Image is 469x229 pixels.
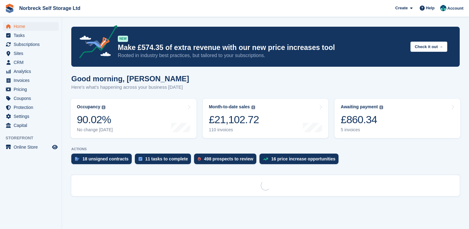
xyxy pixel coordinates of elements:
a: 18 unsigned contracts [71,154,135,167]
a: menu [3,103,59,112]
div: 16 price increase opportunities [271,156,335,161]
span: Storefront [6,135,62,141]
span: Sites [14,49,51,58]
img: Sally King [440,5,446,11]
span: Invoices [14,76,51,85]
span: Subscriptions [14,40,51,49]
a: menu [3,22,59,31]
a: menu [3,121,59,130]
a: menu [3,40,59,49]
img: task-75834270c22a3079a89374b754ae025e5fb1db73e45f91037f5363f120a921f8.svg [139,157,142,161]
button: Check it out → [410,42,447,52]
p: ACTIONS [71,147,460,151]
span: Online Store [14,143,51,151]
a: menu [3,94,59,103]
div: Month-to-date sales [209,104,250,110]
a: menu [3,67,59,76]
img: prospect-51fa495bee0391a8d652442698ab0144808aea92771e9ea1ae160a38d050c398.svg [198,157,201,161]
span: Coupons [14,94,51,103]
a: menu [3,49,59,58]
span: Home [14,22,51,31]
a: menu [3,58,59,67]
span: Protection [14,103,51,112]
span: CRM [14,58,51,67]
a: 11 tasks to complete [135,154,194,167]
a: menu [3,85,59,94]
div: 5 invoices [341,127,383,132]
h1: Good morning, [PERSON_NAME] [71,74,189,83]
a: 16 price increase opportunities [259,154,342,167]
span: Tasks [14,31,51,40]
p: Make £574.35 of extra revenue with our new price increases tool [118,43,405,52]
span: Help [426,5,435,11]
a: Occupancy 90.02% No change [DATE] [71,99,197,138]
a: Norbreck Self Storage Ltd [17,3,83,13]
div: 18 unsigned contracts [82,156,129,161]
img: stora-icon-8386f47178a22dfd0bd8f6a31ec36ba5ce8667c1dd55bd0f319d3a0aa187defe.svg [5,4,14,13]
p: Here's what's happening across your business [DATE] [71,84,189,91]
a: menu [3,76,59,85]
img: icon-info-grey-7440780725fd019a000dd9b08b2336e03edf1995a4989e88bcd33f0948082b44.svg [102,106,105,109]
div: NEW [118,36,128,42]
a: Awaiting payment £860.34 5 invoices [334,99,460,138]
div: £21,102.72 [209,113,259,126]
p: Rooted in industry best practices, but tailored to your subscriptions. [118,52,405,59]
span: Account [447,5,463,11]
a: menu [3,143,59,151]
div: No change [DATE] [77,127,113,132]
a: menu [3,31,59,40]
a: Preview store [51,143,59,151]
a: Month-to-date sales £21,102.72 110 invoices [203,99,329,138]
img: icon-info-grey-7440780725fd019a000dd9b08b2336e03edf1995a4989e88bcd33f0948082b44.svg [251,106,255,109]
div: 498 prospects to review [204,156,253,161]
img: price-adjustments-announcement-icon-8257ccfd72463d97f412b2fc003d46551f7dbcb40ab6d574587a9cd5c0d94... [74,25,117,61]
div: 110 invoices [209,127,259,132]
a: 498 prospects to review [194,154,259,167]
img: icon-info-grey-7440780725fd019a000dd9b08b2336e03edf1995a4989e88bcd33f0948082b44.svg [379,106,383,109]
div: Awaiting payment [341,104,378,110]
span: Create [395,5,408,11]
div: Occupancy [77,104,100,110]
span: Pricing [14,85,51,94]
div: 90.02% [77,113,113,126]
span: Analytics [14,67,51,76]
span: Capital [14,121,51,130]
a: menu [3,112,59,121]
img: price_increase_opportunities-93ffe204e8149a01c8c9dc8f82e8f89637d9d84a8eef4429ea346261dce0b2c0.svg [263,158,268,160]
div: 11 tasks to complete [145,156,188,161]
div: £860.34 [341,113,383,126]
span: Settings [14,112,51,121]
img: contract_signature_icon-13c848040528278c33f63329250d36e43548de30e8caae1d1a13099fd9432cc5.svg [75,157,79,161]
